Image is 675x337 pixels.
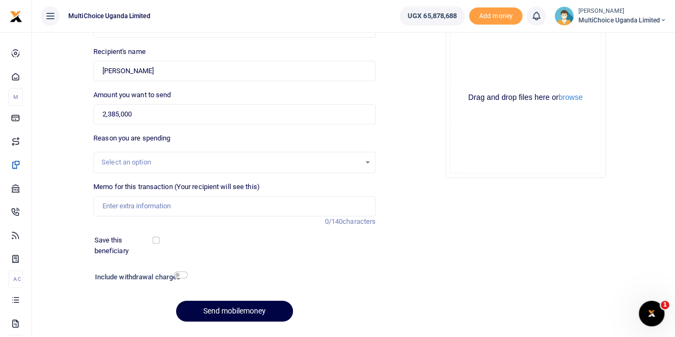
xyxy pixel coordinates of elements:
[661,301,669,309] span: 1
[450,92,601,103] div: Drag and drop files here or
[469,7,522,25] li: Toup your wallet
[93,196,376,216] input: Enter extra information
[64,11,155,21] span: MultiChoice Uganda Limited
[93,104,376,124] input: UGX
[400,6,465,26] a: UGX 65,878,688
[93,182,260,192] label: Memo for this transaction (Your recipient will see this)
[469,11,522,19] a: Add money
[554,6,574,26] img: profile-user
[94,235,155,256] label: Save this beneficiary
[93,133,170,144] label: Reason you are spending
[176,301,293,322] button: Send mobilemoney
[395,6,469,26] li: Wallet ballance
[559,93,583,101] button: browse
[101,157,360,168] div: Select an option
[408,11,457,21] span: UGX 65,878,688
[578,15,666,25] span: MultiChoice Uganda Limited
[9,270,23,288] li: Ac
[343,217,376,225] span: characters
[554,6,666,26] a: profile-user [PERSON_NAME] MultiChoice Uganda Limited
[9,88,23,106] li: M
[639,301,664,326] iframe: Intercom live chat
[95,273,183,281] h6: Include withdrawal charges
[93,90,171,100] label: Amount you want to send
[10,12,22,20] a: logo-small logo-large logo-large
[446,18,606,178] div: File Uploader
[93,61,376,81] input: Loading name...
[93,46,146,57] label: Recipient's name
[10,10,22,23] img: logo-small
[578,7,666,16] small: [PERSON_NAME]
[325,217,343,225] span: 0/140
[469,7,522,25] span: Add money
